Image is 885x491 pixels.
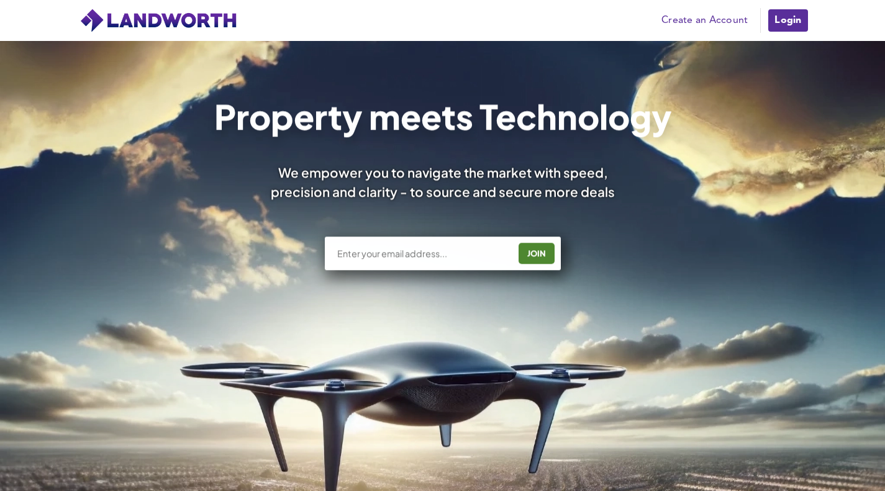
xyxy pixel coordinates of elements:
h1: Property meets Technology [214,99,671,133]
a: Login [767,8,809,33]
a: Create an Account [655,11,754,30]
input: Enter your email address... [336,247,509,259]
div: We empower you to navigate the market with speed, precision and clarity - to source and secure mo... [254,163,632,202]
div: JOIN [522,243,551,263]
button: JOIN [519,243,555,264]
